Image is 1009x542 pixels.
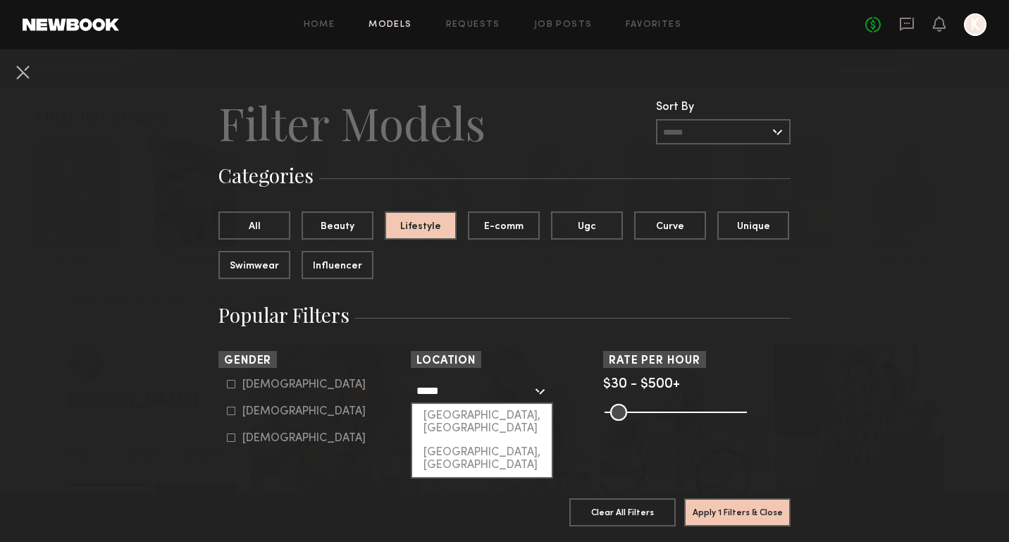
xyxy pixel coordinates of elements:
a: Models [369,20,411,30]
div: [GEOGRAPHIC_DATA], [GEOGRAPHIC_DATA] [412,441,552,477]
button: Curve [634,211,706,240]
button: Cancel [11,61,34,83]
div: [DEMOGRAPHIC_DATA] [242,434,366,443]
h3: Popular Filters [218,302,791,328]
span: $30 - $500+ [603,378,680,391]
button: All [218,211,290,240]
span: Location [416,356,476,367]
div: Sort By [656,101,791,113]
button: Unique [717,211,789,240]
div: [GEOGRAPHIC_DATA], [GEOGRAPHIC_DATA] [412,404,552,441]
span: Rate per Hour [609,356,700,367]
button: Clear All Filters [569,498,676,526]
button: Ugc [551,211,623,240]
a: K [964,13,986,36]
h2: Filter Models [218,94,485,151]
button: E-comm [468,211,540,240]
a: Job Posts [534,20,593,30]
button: Influencer [302,251,373,279]
button: Beauty [302,211,373,240]
span: Gender [224,356,271,367]
button: Lifestyle [385,211,457,240]
div: [DEMOGRAPHIC_DATA] [242,407,366,416]
div: [DEMOGRAPHIC_DATA] [242,381,366,389]
h3: Categories [218,162,791,189]
a: Favorites [626,20,681,30]
a: Home [304,20,335,30]
button: Apply 1 Filters & Close [684,498,791,526]
a: Requests [446,20,500,30]
button: Swimwear [218,251,290,279]
common-close-button: Cancel [11,61,34,86]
